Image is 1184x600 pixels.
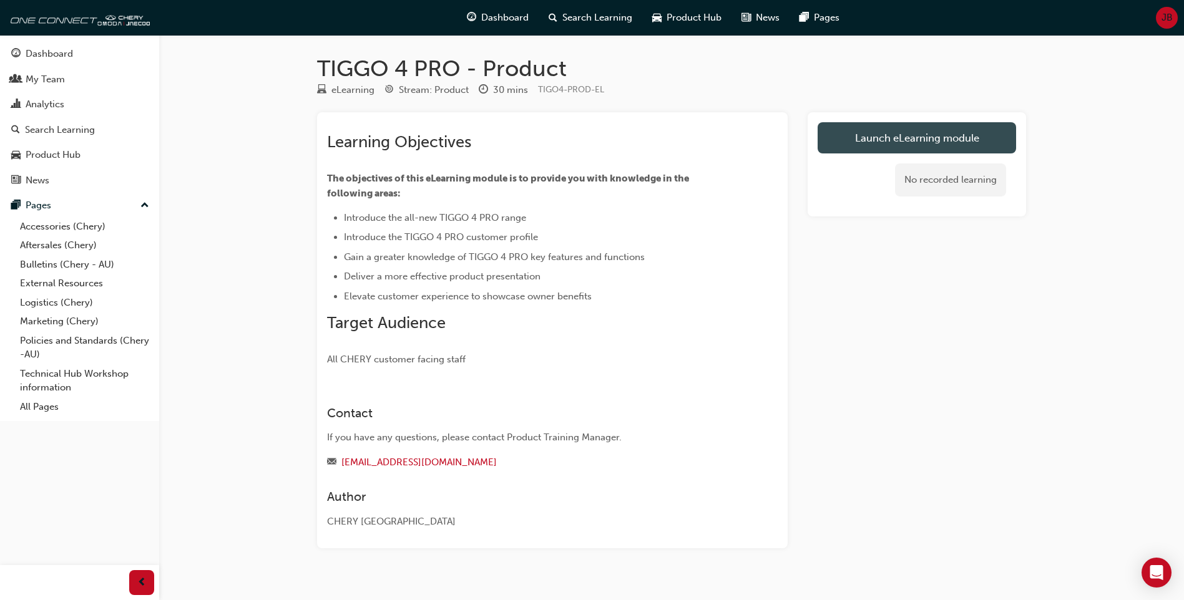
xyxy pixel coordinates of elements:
a: Aftersales (Chery) [15,236,154,255]
div: CHERY [GEOGRAPHIC_DATA] [327,515,733,529]
a: Analytics [5,93,154,116]
a: Policies and Standards (Chery -AU) [15,331,154,364]
span: Pages [814,11,839,25]
h3: Contact [327,406,733,420]
a: Dashboard [5,42,154,65]
a: Accessories (Chery) [15,217,154,236]
span: The objectives of this eLearning module is to provide you with knowledge in the following areas: [327,173,691,199]
span: search-icon [549,10,557,26]
span: Learning resource code [538,84,604,95]
a: All Pages [15,397,154,417]
span: email-icon [327,457,336,468]
div: Analytics [26,97,64,112]
div: Pages [26,198,51,213]
a: car-iconProduct Hub [642,5,731,31]
a: Marketing (Chery) [15,312,154,331]
button: JB [1156,7,1178,29]
span: prev-icon [137,575,147,591]
a: Logistics (Chery) [15,293,154,312]
h1: TIGGO 4 PRO - Product [317,55,1026,82]
a: External Resources [15,274,154,293]
span: clock-icon [479,85,488,96]
a: search-iconSearch Learning [539,5,642,31]
span: Search Learning [562,11,632,25]
div: Stream: Product [399,83,469,97]
span: Dashboard [481,11,529,25]
button: DashboardMy TeamAnalyticsSearch LearningProduct HubNews [5,40,154,194]
div: If you have any questions, please contact Product Training Manager. [327,430,733,445]
span: Elevate customer experience to showcase owner benefits [344,291,592,302]
div: Email [327,455,733,470]
span: Introduce the TIGGO 4 PRO customer profile [344,231,538,243]
h3: Author [327,490,733,504]
div: Product Hub [26,148,81,162]
a: Bulletins (Chery - AU) [15,255,154,274]
img: oneconnect [6,5,150,30]
div: News [26,173,49,188]
a: [EMAIL_ADDRESS][DOMAIN_NAME] [341,457,497,468]
button: Pages [5,194,154,217]
span: chart-icon [11,99,21,110]
span: Target Audience [327,313,446,332]
a: news-iconNews [731,5,790,31]
span: pages-icon [800,10,809,26]
span: people-icon [11,74,21,85]
div: Duration [479,82,528,98]
a: Product Hub [5,143,154,167]
span: Deliver a more effective product presentation [344,271,541,282]
div: My Team [26,72,65,87]
a: My Team [5,68,154,91]
span: news-icon [741,10,751,26]
span: Gain a greater knowledge of TIGGO 4 PRO key features and functions [344,251,645,263]
span: search-icon [11,125,20,136]
div: eLearning [331,83,374,97]
div: Search Learning [25,123,95,137]
span: News [756,11,780,25]
span: JB [1162,11,1173,25]
div: No recorded learning [895,163,1006,196]
span: car-icon [11,150,21,161]
span: Product Hub [667,11,722,25]
a: News [5,169,154,192]
span: pages-icon [11,200,21,211]
div: Open Intercom Messenger [1142,558,1172,588]
a: guage-iconDashboard [457,5,539,31]
div: Type [317,82,374,98]
a: Launch eLearning module [818,122,1016,153]
span: Learning Objectives [327,132,471,152]
span: target-icon [384,85,394,96]
span: All CHERY customer facing staff [327,354,466,365]
span: news-icon [11,175,21,186]
span: learningResourceType_ELEARNING-icon [317,85,326,96]
span: up-icon [140,198,149,214]
span: guage-icon [11,49,21,60]
a: Search Learning [5,119,154,142]
span: car-icon [652,10,662,26]
div: Stream [384,82,469,98]
span: guage-icon [467,10,476,26]
div: Dashboard [26,47,73,61]
a: Technical Hub Workshop information [15,364,154,397]
div: 30 mins [493,83,528,97]
span: Introduce the all-new TIGGO 4 PRO range [344,212,526,223]
a: pages-iconPages [790,5,849,31]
